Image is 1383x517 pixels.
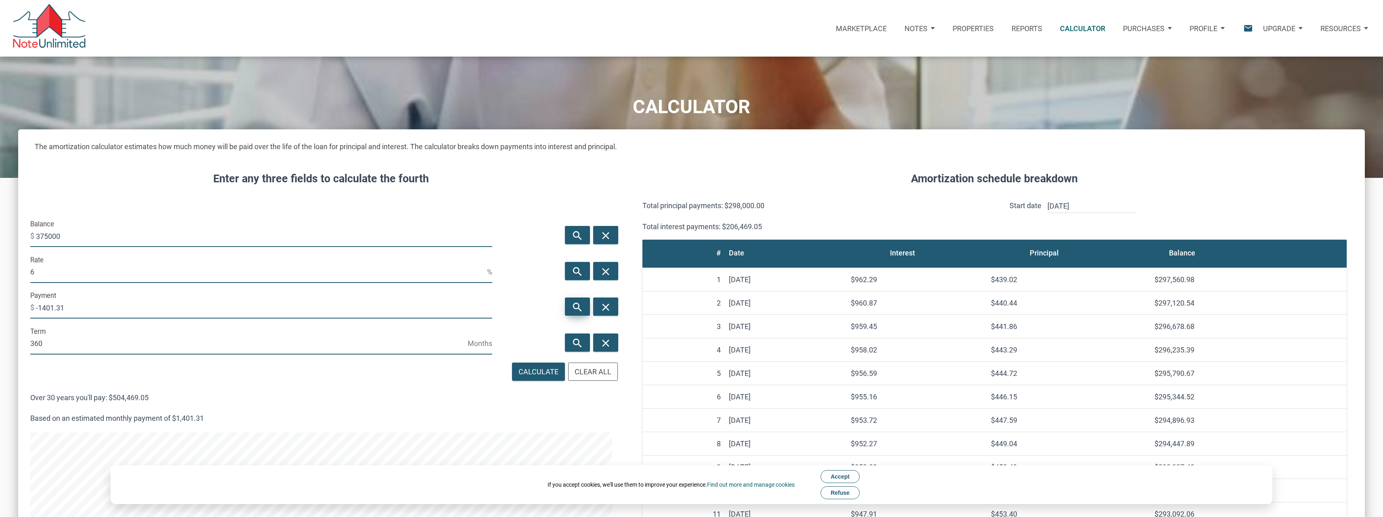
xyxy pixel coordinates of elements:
[593,226,618,244] button: close
[1051,11,1114,46] a: Calculator
[729,274,843,285] div: [DATE]
[548,481,795,489] div: If you accept cookies, we'll use them to improve your experience.
[646,415,721,426] div: 7
[1154,274,1343,285] div: $297,560.98
[1254,14,1312,43] button: Upgrade
[30,253,44,268] label: Rate
[991,274,1146,285] div: $439.02
[1003,11,1051,46] button: Reports
[565,226,590,244] button: search
[1154,321,1343,332] div: $296,678.68
[1154,344,1343,355] div: $296,235.39
[1154,462,1343,473] div: $293,997.40
[944,11,1003,46] a: Properties
[1060,24,1105,33] p: Calculator
[1190,24,1217,33] p: Profile
[573,230,582,242] i: search
[905,24,928,33] p: Notes
[896,14,944,43] button: Notes
[1181,14,1234,43] button: Profile
[729,344,843,355] div: [DATE]
[30,217,54,232] label: Balance
[729,415,843,426] div: [DATE]
[27,133,1356,152] h5: The amortization calculator estimates how much money will be paid over the life of the loan for p...
[633,171,1356,187] h4: Amortization schedule breakdown
[30,230,36,243] span: $
[30,391,612,405] p: Over 30 years you'll pay: $504,469.05
[593,262,618,280] button: close
[991,321,1146,332] div: $441.86
[890,246,915,260] div: Interest
[565,262,590,280] button: search
[36,225,492,247] input: Balance
[36,297,492,319] input: Payment
[642,220,986,234] p: Total interest payments: $206,469.05
[991,438,1146,449] div: $449.04
[9,96,1374,118] h1: CALCULATOR
[851,321,983,332] div: $959.45
[1254,11,1312,46] a: Upgrade
[646,368,721,379] div: 5
[646,462,721,473] div: 9
[518,366,558,377] div: Calculate
[600,301,610,313] i: close
[729,438,843,449] div: [DATE]
[1312,14,1377,43] button: Resources
[707,481,795,488] a: Find out more and manage cookies
[1263,24,1295,33] p: Upgrade
[991,415,1146,426] div: $447.59
[851,274,983,285] div: $962.29
[646,298,721,308] div: 2
[646,438,721,449] div: 8
[836,24,887,33] p: Marketplace
[568,363,618,381] button: Clear All
[851,462,983,473] div: $950.82
[896,11,944,46] a: Notes
[487,266,492,279] span: %
[646,321,721,332] div: 3
[851,391,983,402] div: $955.16
[827,11,896,46] button: Marketplace
[1181,11,1234,46] a: Profile
[729,321,843,332] div: [DATE]
[1169,246,1195,260] div: Balance
[991,298,1146,308] div: $440.44
[1234,11,1254,46] button: email
[1012,24,1042,33] p: Reports
[1030,246,1059,260] div: Principal
[729,298,843,308] div: [DATE]
[600,337,610,349] i: close
[1154,438,1343,449] div: $294,447.89
[1114,11,1181,46] a: Purchases
[953,24,994,33] p: Properties
[1242,23,1253,34] i: email
[646,274,721,285] div: 1
[1312,11,1377,46] a: Resources
[831,473,850,480] span: Accept
[565,333,590,352] button: search
[1154,415,1343,426] div: $294,896.93
[831,490,850,496] span: Refuse
[573,301,582,313] i: search
[30,333,468,355] input: Term
[512,363,565,381] button: Calculate
[991,462,1146,473] div: $450.49
[1009,199,1041,234] p: Start date
[593,333,618,352] button: close
[729,462,843,473] div: [DATE]
[1114,14,1181,43] button: Purchases
[991,368,1146,379] div: $444.72
[573,266,582,278] i: search
[729,368,843,379] div: [DATE]
[991,344,1146,355] div: $443.29
[716,246,721,260] div: #
[1154,298,1343,308] div: $297,120.54
[600,230,610,242] i: close
[851,298,983,308] div: $960.87
[600,266,610,278] i: close
[1154,391,1343,402] div: $295,344.52
[30,261,487,283] input: Rate
[27,171,615,187] h4: Enter any three fields to calculate the fourth
[575,366,611,377] div: Clear All
[851,344,983,355] div: $958.02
